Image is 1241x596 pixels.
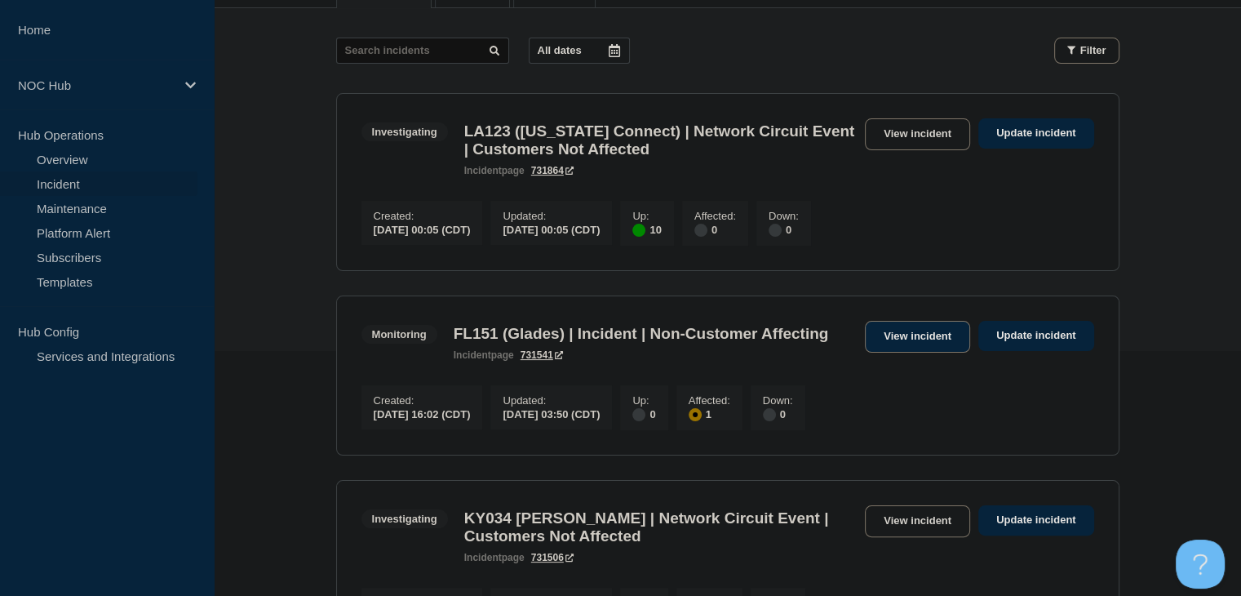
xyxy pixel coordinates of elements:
div: up [632,224,645,237]
div: disabled [763,408,776,421]
a: View incident [865,321,970,353]
div: 10 [632,222,661,237]
p: Down : [769,210,799,222]
a: 731864 [531,165,574,176]
a: Update incident [978,505,1094,536]
span: Investigating [361,509,448,528]
p: page [464,552,525,563]
div: disabled [694,224,707,237]
p: NOC Hub [18,78,175,92]
iframe: Help Scout Beacon - Open [1176,540,1225,589]
div: 0 [763,407,793,421]
span: incident [454,349,491,361]
a: View incident [865,505,970,537]
p: page [464,165,525,176]
p: Up : [632,394,655,407]
div: disabled [632,408,645,421]
div: [DATE] 00:05 (CDT) [374,222,471,236]
input: Search incidents [336,38,509,64]
h3: KY034 [PERSON_NAME] | Network Circuit Event | Customers Not Affected [464,509,857,545]
p: Created : [374,394,471,407]
div: affected [689,408,702,421]
a: Update incident [978,321,1094,351]
a: 731506 [531,552,574,563]
div: [DATE] 00:05 (CDT) [503,222,600,236]
p: Affected : [689,394,730,407]
span: Investigating [361,122,448,141]
div: 0 [632,407,655,421]
p: Up : [632,210,661,222]
div: 1 [689,407,730,421]
a: 731541 [521,349,563,361]
a: View incident [865,118,970,150]
p: Updated : [503,394,600,407]
span: Monitoring [361,325,437,344]
button: All dates [529,38,630,64]
p: Updated : [503,210,600,222]
button: Filter [1054,38,1119,64]
div: [DATE] 03:50 (CDT) [503,407,600,420]
p: Created : [374,210,471,222]
h3: LA123 ([US_STATE] Connect) | Network Circuit Event | Customers Not Affected [464,122,857,158]
div: disabled [769,224,782,237]
p: page [454,349,514,361]
div: [DATE] 16:02 (CDT) [374,407,471,420]
span: incident [464,165,502,176]
div: 0 [769,222,799,237]
a: Update incident [978,118,1094,149]
p: All dates [538,44,582,56]
p: Down : [763,394,793,407]
span: incident [464,552,502,563]
div: 0 [694,222,736,237]
span: Filter [1080,44,1106,56]
h3: FL151 (Glades) | Incident | Non-Customer Affecting [454,325,829,343]
p: Affected : [694,210,736,222]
